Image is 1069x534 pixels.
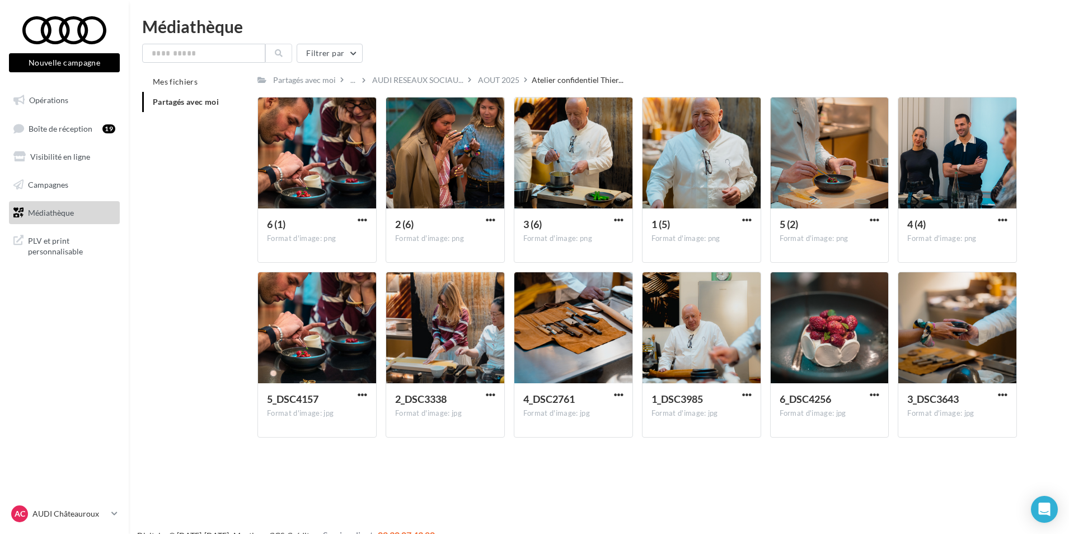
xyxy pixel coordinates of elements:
span: 1 (5) [651,218,670,230]
div: Format d'image: png [523,234,623,244]
a: Campagnes [7,173,122,197]
span: 5 (2) [780,218,798,230]
span: 2_DSC3338 [395,393,447,405]
span: 4 (4) [907,218,926,230]
a: AC AUDI Châteauroux [9,503,120,524]
div: Format d'image: jpg [907,408,1007,419]
a: Opérations [7,89,122,112]
div: Format d'image: png [395,234,495,244]
div: Format d'image: png [267,234,367,244]
a: PLV et print personnalisable [7,229,122,262]
span: 3 (6) [523,218,542,230]
div: Partagés avec moi [273,75,336,86]
span: AC [15,508,25,519]
span: Campagnes [28,180,68,189]
div: ... [348,72,358,88]
span: 2 (6) [395,218,414,230]
span: Boîte de réception [29,123,92,133]
p: AUDI Châteauroux [32,508,107,519]
div: Format d'image: jpg [780,408,880,419]
div: Médiathèque [142,18,1056,35]
span: Mes fichiers [153,77,198,86]
span: Partagés avec moi [153,97,219,106]
button: Filtrer par [297,44,363,63]
span: 3_DSC3643 [907,393,959,405]
span: Médiathèque [28,207,74,217]
span: PLV et print personnalisable [28,233,115,257]
span: Opérations [29,95,68,105]
span: Visibilité en ligne [30,152,90,161]
span: 5_DSC4157 [267,393,318,405]
div: AOUT 2025 [478,75,519,86]
div: Format d'image: png [907,234,1007,244]
div: Format d'image: jpg [395,408,495,419]
span: 1_DSC3985 [651,393,703,405]
div: Format d'image: jpg [651,408,752,419]
span: 4_DSC2761 [523,393,575,405]
div: Format d'image: png [651,234,752,244]
div: Open Intercom Messenger [1031,496,1058,523]
div: Format d'image: png [780,234,880,244]
div: Format d'image: jpg [267,408,367,419]
span: AUDI RESEAUX SOCIAU... [372,75,463,86]
span: 6_DSC4256 [780,393,831,405]
span: Atelier confidentiel Thier... [532,75,623,86]
div: Format d'image: jpg [523,408,623,419]
a: Visibilité en ligne [7,145,122,169]
div: 19 [102,124,115,133]
a: Boîte de réception19 [7,117,122,141]
button: Nouvelle campagne [9,53,120,72]
a: Médiathèque [7,201,122,225]
span: 6 (1) [267,218,285,230]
